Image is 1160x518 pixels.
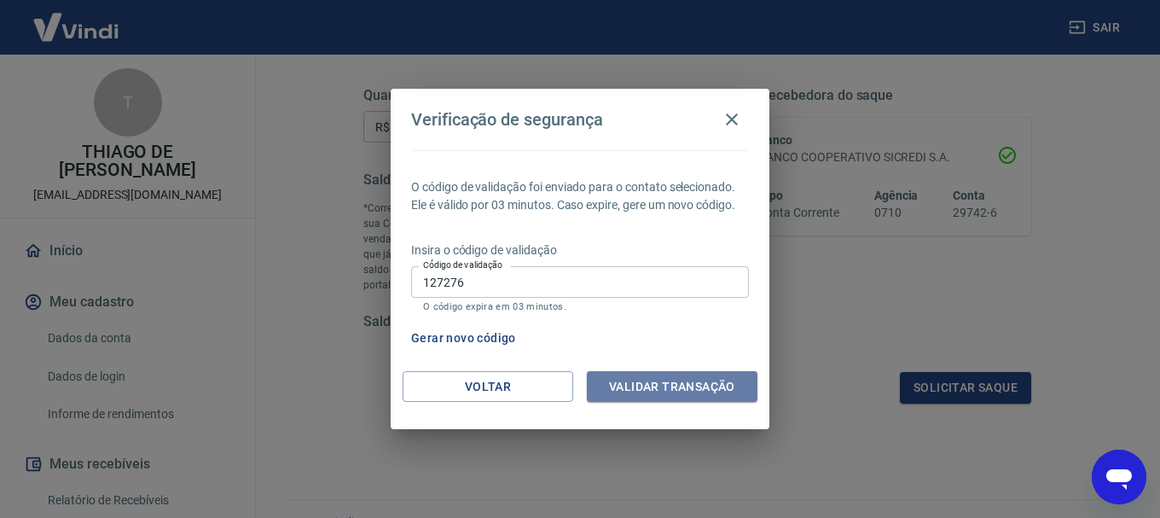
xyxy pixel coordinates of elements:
[404,323,523,354] button: Gerar novo código
[403,371,573,403] button: Voltar
[423,259,502,271] label: Código de validação
[1092,450,1146,504] iframe: Botão para abrir a janela de mensagens
[411,109,603,130] h4: Verificação de segurança
[587,371,757,403] button: Validar transação
[423,301,737,312] p: O código expira em 03 minutos.
[411,242,749,259] p: Insira o código de validação
[411,178,749,214] p: O código de validação foi enviado para o contato selecionado. Ele é válido por 03 minutos. Caso e...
